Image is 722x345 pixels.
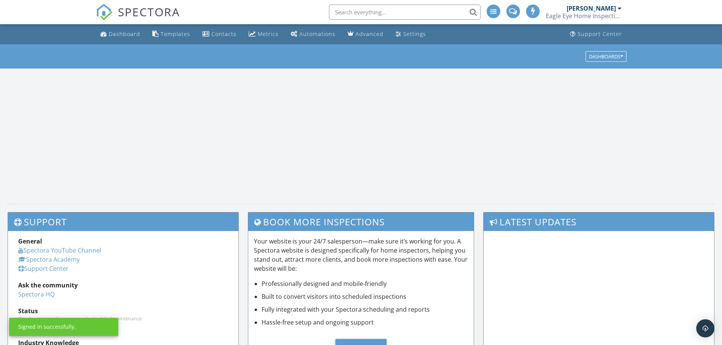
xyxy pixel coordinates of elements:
li: Professionally designed and mobile-friendly [262,279,468,288]
a: Spectora Academy [18,255,80,264]
input: Search everything... [329,5,481,20]
div: Open Intercom Messenger [696,319,714,337]
a: Settings [393,27,429,41]
div: Advanced [356,30,384,37]
div: [PERSON_NAME] [567,5,616,12]
div: Dashboard [109,30,140,37]
div: Contacts [211,30,236,37]
a: Contacts [199,27,240,41]
li: Built to convert visitors into scheduled inspections [262,292,468,301]
div: Check system performance and scheduled maintenance. [18,315,228,322]
li: Fully integrated with your Spectora scheduling and reports [262,305,468,314]
div: Ask the community [18,281,228,290]
img: The Best Home Inspection Software - Spectora [96,4,113,20]
a: Templates [149,27,193,41]
div: Signed in successfully. [18,323,76,331]
button: Dashboards [586,51,626,62]
div: Automations [299,30,335,37]
div: Settings [403,30,426,37]
h3: Latest Updates [484,212,714,231]
div: Eagle Eye Home Inspection [546,12,622,20]
a: Spectora YouTube Channel [18,246,101,254]
a: Metrics [246,27,282,41]
a: Spectora HQ [18,290,55,298]
a: SPECTORA [96,10,180,26]
div: Support Center [578,30,622,37]
a: Dashboard [97,27,143,41]
span: SPECTORA [118,4,180,20]
div: Dashboards [589,54,623,59]
h3: Book More Inspections [248,212,474,231]
a: Support Center [18,264,69,273]
div: Templates [161,30,190,37]
p: Your website is your 24/7 salesperson—make sure it’s working for you. A Spectora website is desig... [254,237,468,273]
li: Hassle-free setup and ongoing support [262,318,468,327]
strong: General [18,237,42,245]
a: Automations (Advanced) [288,27,338,41]
a: Support Center [567,27,625,41]
a: Advanced [345,27,387,41]
h3: Support [8,212,238,231]
div: Status [18,306,228,315]
div: Metrics [258,30,279,37]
